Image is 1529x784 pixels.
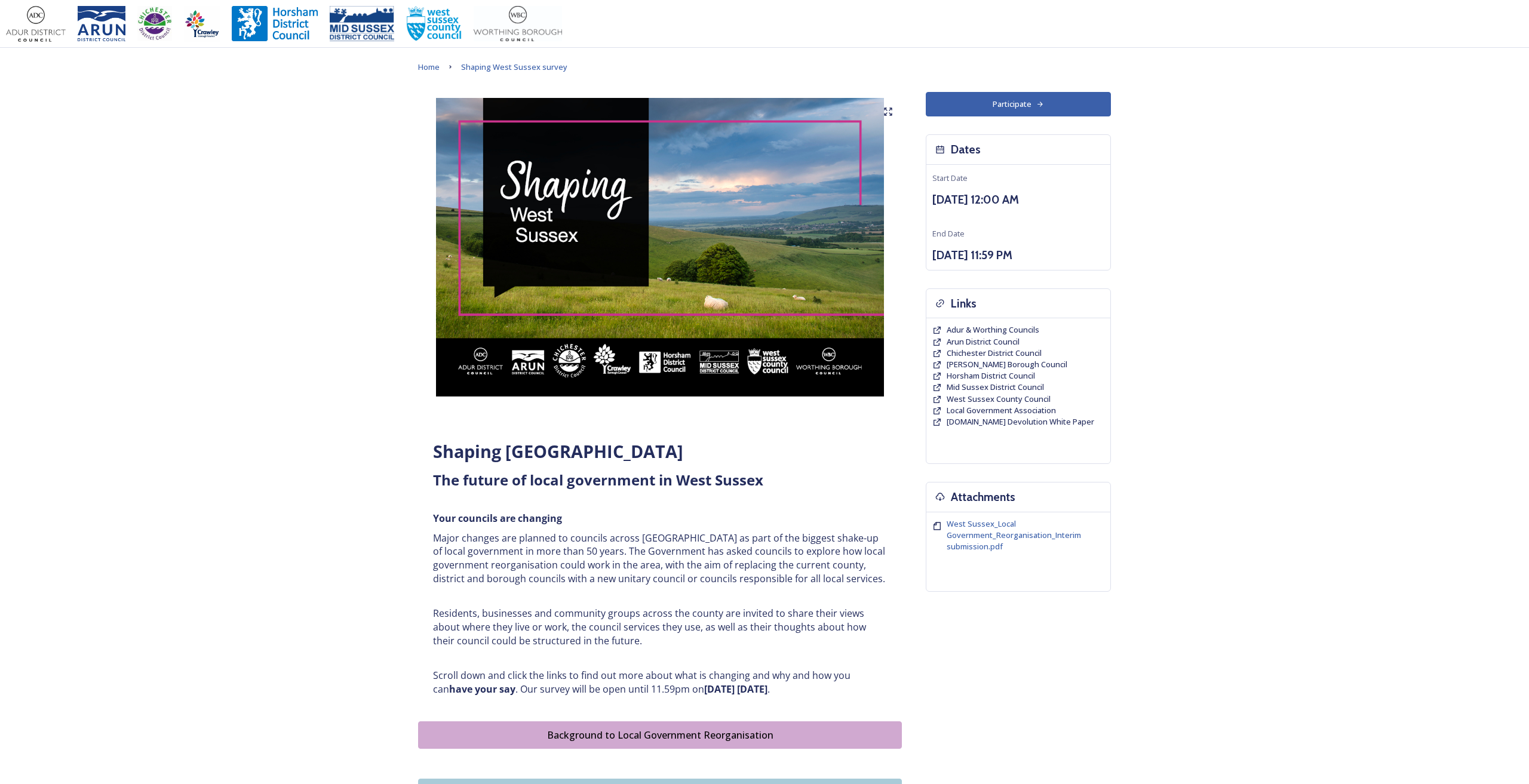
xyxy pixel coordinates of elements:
[737,682,767,696] strong: [DATE]
[947,370,1035,382] a: Horsham District Council
[425,728,895,742] div: Background to Local Government Reorganisation
[947,336,1020,348] a: Arun District Council
[433,531,887,586] p: Major changes are planned to councils across [GEOGRAPHIC_DATA] as part of the biggest shake-up of...
[330,6,394,42] img: 150ppimsdc%20logo%20blue.png
[418,62,440,72] span: Home
[947,405,1056,416] a: Local Government Association
[433,439,683,463] strong: Shaping [GEOGRAPHIC_DATA]
[232,6,318,42] img: Horsham%20DC%20Logo.jpg
[433,470,763,490] strong: The future of local government in West Sussex
[947,324,1039,336] a: Adur & Worthing Councils
[932,191,1104,208] h3: [DATE] 12:00 AM
[947,370,1035,381] span: Horsham District Council
[947,416,1094,428] a: [DOMAIN_NAME] Devolution White Paper
[137,6,172,42] img: CDC%20Logo%20-%20you%20may%20have%20a%20better%20version.jpg
[947,348,1042,359] a: Chichester District Council
[418,60,440,74] a: Home
[184,6,220,42] img: Crawley%20BC%20logo.jpg
[947,393,1051,405] a: West Sussex County Council
[947,348,1042,358] span: Chichester District Council
[926,92,1111,116] button: Participate
[932,173,968,183] span: Start Date
[947,359,1067,370] a: [PERSON_NAME] Borough Council
[704,682,735,696] strong: [DATE]
[951,488,1015,506] h3: Attachments
[947,405,1056,416] span: Local Government Association
[78,6,125,42] img: Arun%20District%20Council%20logo%20blue%20CMYK.jpg
[951,141,981,158] h3: Dates
[951,295,977,312] h3: Links
[947,518,1081,552] span: West Sussex_Local Government_Reorganisation_Interim submission.pdf
[947,382,1044,393] a: Mid Sussex District Council
[406,6,462,42] img: WSCCPos-Spot-25mm.jpg
[932,228,965,239] span: End Date
[461,62,567,72] span: Shaping West Sussex survey
[461,60,567,74] a: Shaping West Sussex survey
[932,247,1104,264] h3: [DATE] 11:59 PM
[474,6,562,42] img: Worthing_Adur%20%281%29.jpg
[449,682,515,696] strong: have your say
[433,669,887,696] p: Scroll down and click the links to find out more about what is changing and why and how you can ....
[433,607,887,647] p: Residents, businesses and community groups across the county are invited to share their views abo...
[6,6,66,42] img: Adur%20logo%20%281%29.jpeg
[418,721,902,749] button: Background to Local Government Reorganisation
[433,512,562,525] strong: Your councils are changing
